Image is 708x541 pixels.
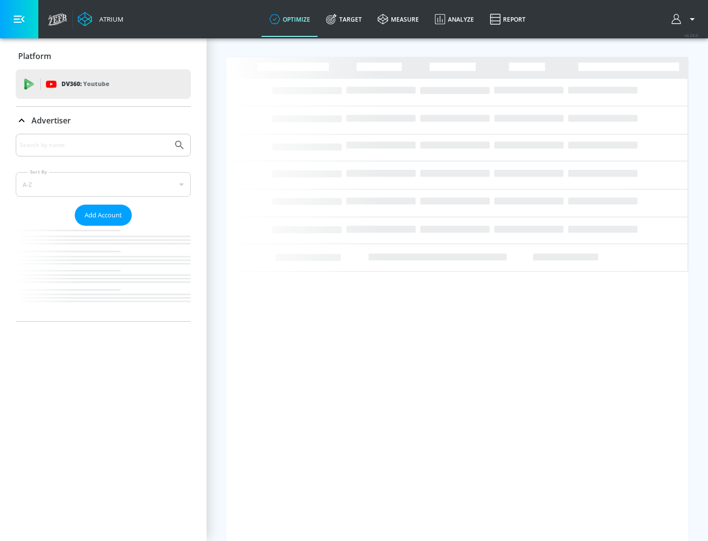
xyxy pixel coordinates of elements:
[31,115,71,126] p: Advertiser
[78,12,123,27] a: Atrium
[684,32,698,38] span: v 4.24.0
[16,134,191,321] div: Advertiser
[482,1,533,37] a: Report
[16,42,191,70] div: Platform
[28,169,49,175] label: Sort By
[83,79,109,89] p: Youtube
[75,205,132,226] button: Add Account
[16,172,191,197] div: A-Z
[18,51,51,61] p: Platform
[16,226,191,321] nav: list of Advertiser
[16,107,191,134] div: Advertiser
[85,210,122,221] span: Add Account
[16,69,191,99] div: DV360: Youtube
[61,79,109,90] p: DV360:
[427,1,482,37] a: Analyze
[262,1,318,37] a: optimize
[370,1,427,37] a: measure
[20,139,169,151] input: Search by name
[318,1,370,37] a: Target
[95,15,123,24] div: Atrium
